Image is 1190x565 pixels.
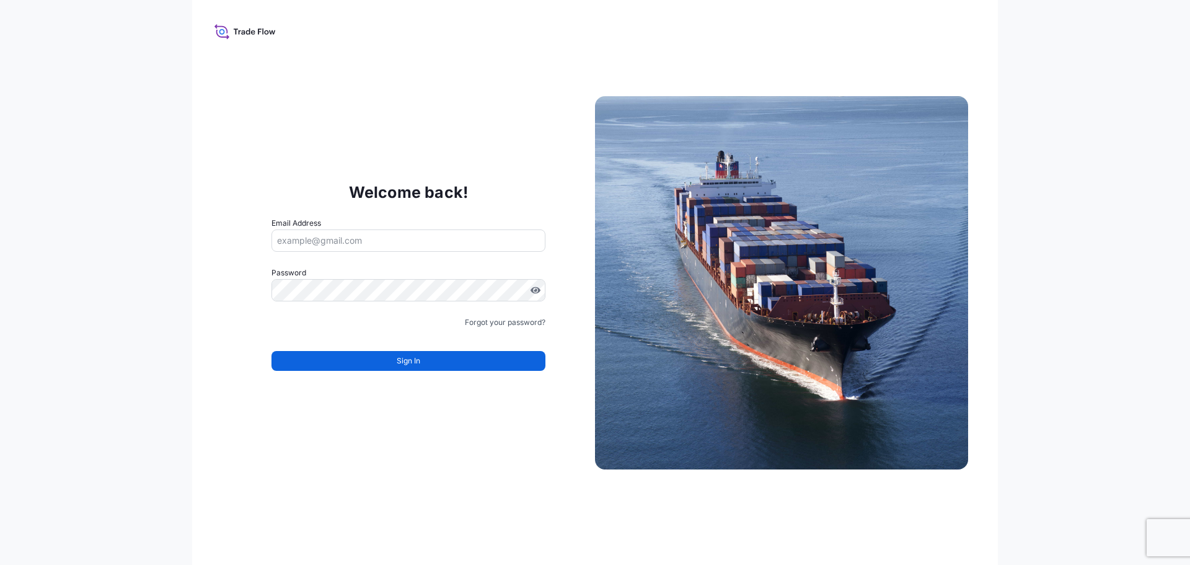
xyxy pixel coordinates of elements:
[271,267,545,279] label: Password
[271,351,545,371] button: Sign In
[271,217,321,229] label: Email Address
[397,355,420,367] span: Sign In
[349,182,469,202] p: Welcome back!
[271,229,545,252] input: example@gmail.com
[465,316,545,329] a: Forgot your password?
[595,96,968,469] img: Ship illustration
[531,285,540,295] button: Show password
